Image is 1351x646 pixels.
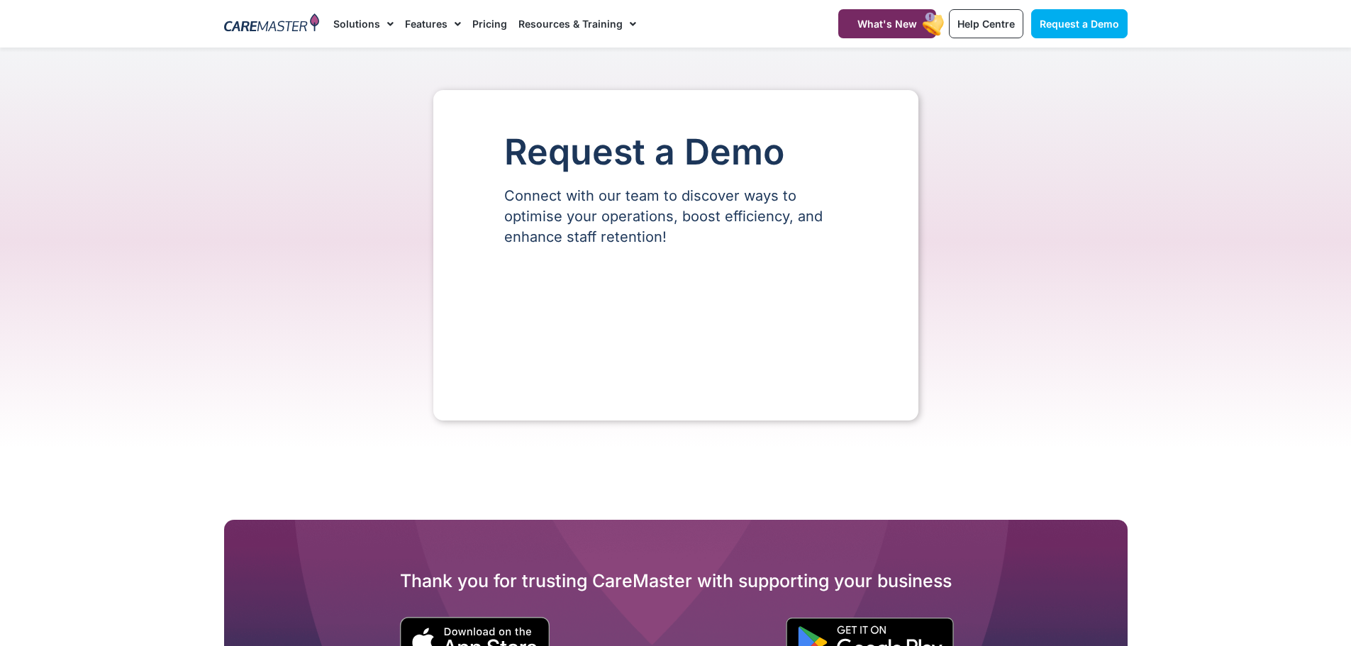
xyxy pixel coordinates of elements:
[224,13,320,35] img: CareMaster Logo
[1031,9,1128,38] a: Request a Demo
[504,186,847,247] p: Connect with our team to discover ways to optimise your operations, boost efficiency, and enhance...
[857,18,917,30] span: What's New
[1040,18,1119,30] span: Request a Demo
[957,18,1015,30] span: Help Centre
[949,9,1023,38] a: Help Centre
[504,272,847,378] iframe: Form 0
[504,133,847,172] h1: Request a Demo
[224,569,1128,592] h2: Thank you for trusting CareMaster with supporting your business
[838,9,936,38] a: What's New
